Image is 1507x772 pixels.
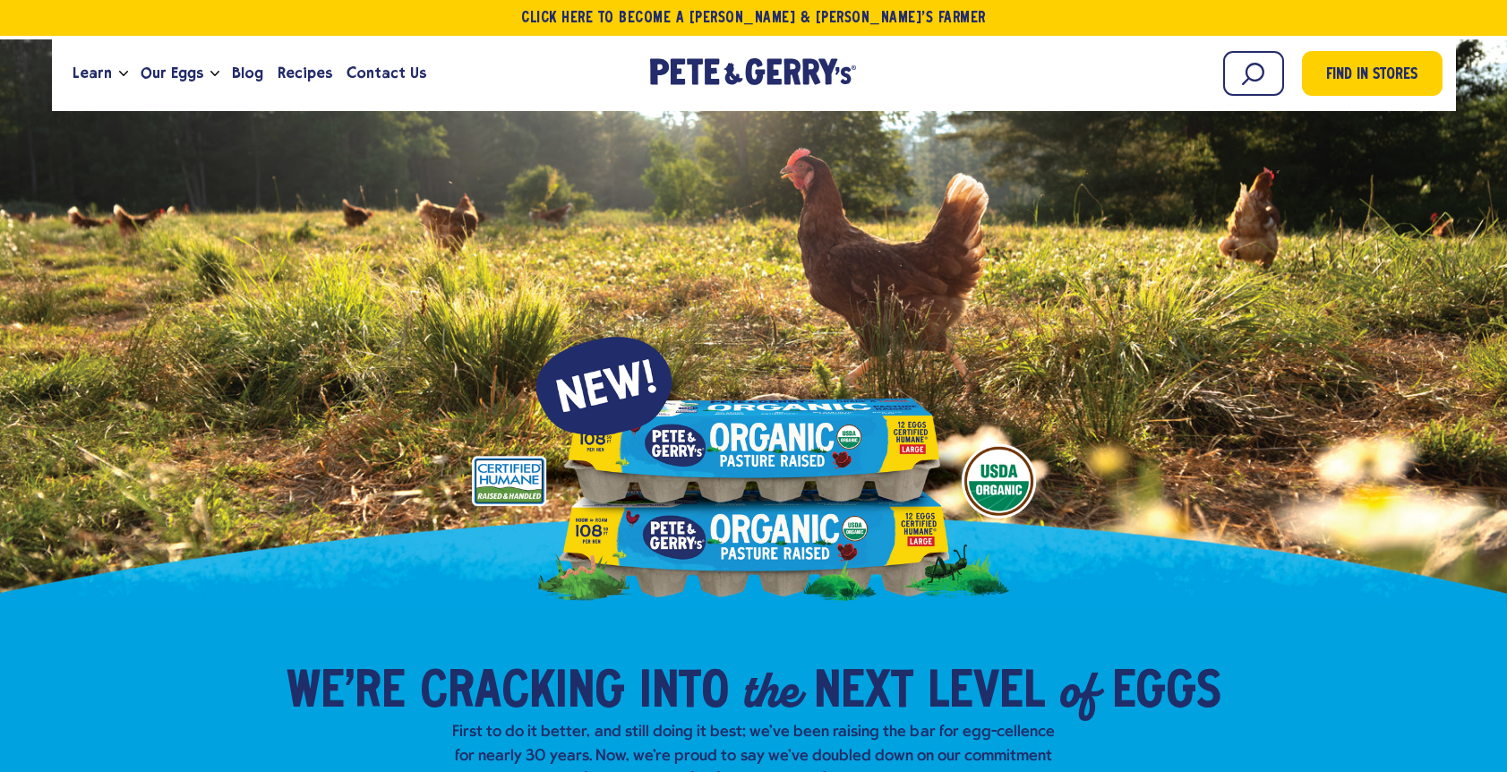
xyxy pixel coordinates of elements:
[287,666,406,720] span: We’re
[1059,657,1098,722] em: of
[1223,51,1284,96] input: Search
[65,49,119,98] a: Learn
[73,62,112,84] span: Learn
[119,71,128,77] button: Open the dropdown menu for Learn
[1326,64,1417,88] span: Find in Stores
[141,62,203,84] span: Our Eggs
[278,62,332,84] span: Recipes
[814,666,913,720] span: Next
[420,666,625,720] span: Cracking
[347,62,426,84] span: Contact Us
[270,49,339,98] a: Recipes
[928,666,1045,720] span: Level
[1302,51,1443,96] a: Find in Stores
[133,49,210,98] a: Our Eggs
[743,657,800,722] em: the
[210,71,219,77] button: Open the dropdown menu for Our Eggs
[232,62,263,84] span: Blog
[339,49,433,98] a: Contact Us
[639,666,729,720] span: into
[1112,666,1221,720] span: Eggs​
[225,49,270,98] a: Blog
